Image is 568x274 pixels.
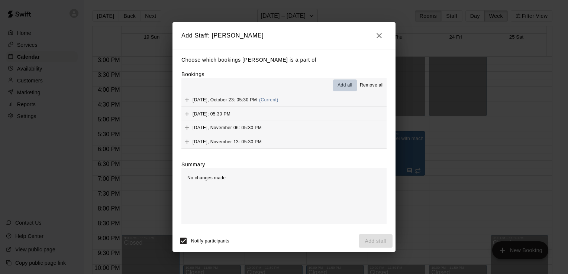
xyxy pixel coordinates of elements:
h2: Add Staff: [PERSON_NAME] [172,22,396,49]
span: Add [181,97,193,102]
p: Choose which bookings [PERSON_NAME] is a part of [181,55,387,65]
button: Add[DATE], November 13: 05:30 PM [181,135,387,149]
span: Remove all [360,82,384,89]
label: Bookings [181,71,204,77]
span: Notify participants [191,238,229,244]
span: [DATE], October 23: 05:30 PM [193,97,257,102]
button: Add all [333,79,357,91]
span: Add all [338,82,352,89]
span: Add [181,111,193,116]
span: No changes made [187,175,226,180]
button: Add[DATE]: 05:30 PM [181,107,387,121]
span: (Current) [259,97,278,102]
label: Summary [181,161,205,168]
button: Add[DATE], October 23: 05:30 PM(Current) [181,93,387,107]
span: Add [181,125,193,130]
button: Remove all [357,79,387,91]
span: [DATE]: 05:30 PM [193,111,230,116]
button: Add[DATE], November 06: 05:30 PM [181,121,387,135]
span: Add [181,139,193,144]
span: [DATE], November 13: 05:30 PM [193,139,262,144]
span: [DATE], November 06: 05:30 PM [193,125,262,130]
